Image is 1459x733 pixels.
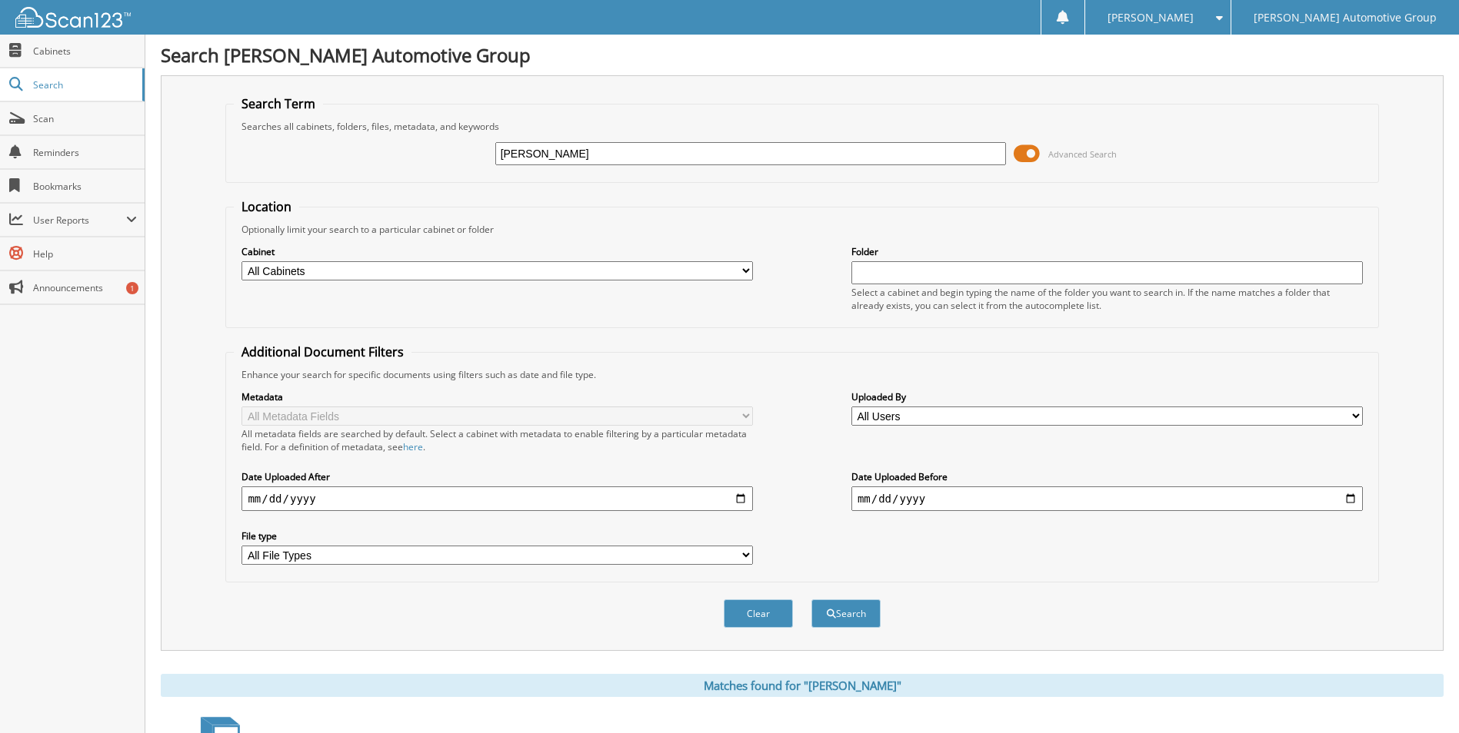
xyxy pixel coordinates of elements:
[724,599,793,628] button: Clear
[1108,13,1194,22] span: [PERSON_NAME]
[234,343,411,360] legend: Additional Document Filters
[851,470,1363,483] label: Date Uploaded Before
[851,486,1363,511] input: end
[33,281,137,294] span: Announcements
[851,245,1363,258] label: Folder
[851,286,1363,312] div: Select a cabinet and begin typing the name of the folder you want to search in. If the name match...
[851,390,1363,403] label: Uploaded By
[1254,13,1437,22] span: [PERSON_NAME] Automotive Group
[811,599,881,628] button: Search
[242,245,753,258] label: Cabinet
[15,7,131,28] img: scan123-logo-white.svg
[234,198,299,215] legend: Location
[33,214,126,227] span: User Reports
[242,486,753,511] input: start
[33,45,137,58] span: Cabinets
[33,180,137,193] span: Bookmarks
[234,368,1370,381] div: Enhance your search for specific documents using filters such as date and file type.
[1048,148,1117,160] span: Advanced Search
[234,120,1370,133] div: Searches all cabinets, folders, files, metadata, and keywords
[234,223,1370,236] div: Optionally limit your search to a particular cabinet or folder
[242,529,753,542] label: File type
[161,674,1444,697] div: Matches found for "[PERSON_NAME]"
[242,390,753,403] label: Metadata
[126,282,138,294] div: 1
[33,146,137,159] span: Reminders
[242,427,753,453] div: All metadata fields are searched by default. Select a cabinet with metadata to enable filtering b...
[161,42,1444,68] h1: Search [PERSON_NAME] Automotive Group
[33,112,137,125] span: Scan
[234,95,323,112] legend: Search Term
[33,78,135,91] span: Search
[242,470,753,483] label: Date Uploaded After
[403,440,423,453] a: here
[33,247,137,260] span: Help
